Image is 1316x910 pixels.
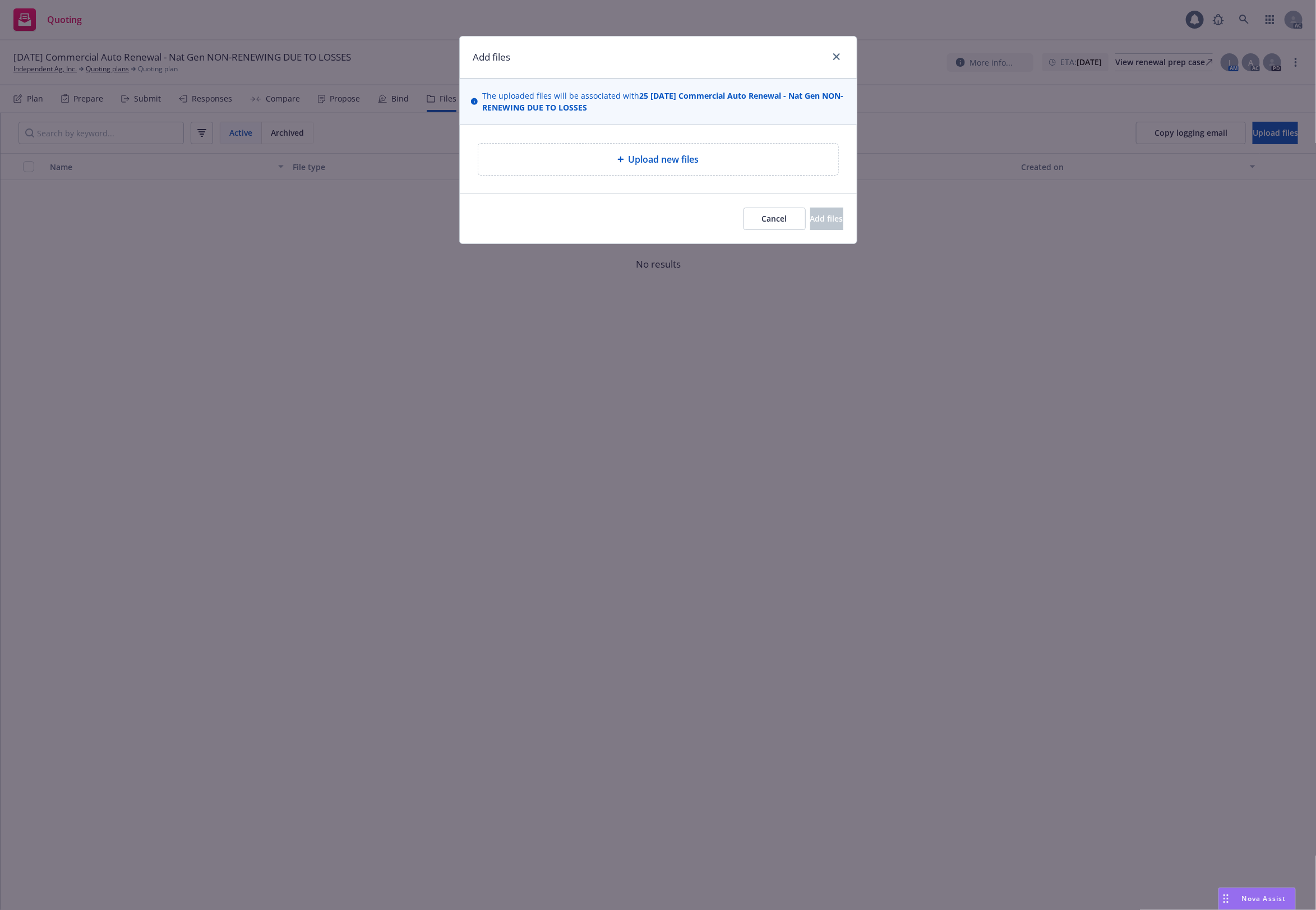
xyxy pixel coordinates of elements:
span: Nova Assist [1242,894,1286,903]
span: Cancel [762,213,787,224]
div: Drag to move [1219,888,1233,909]
div: Upload new files [478,143,839,176]
button: Add files [810,208,843,230]
span: The uploaded files will be associated with [482,90,846,113]
a: close [830,50,843,63]
strong: 25 [DATE] Commercial Auto Renewal - Nat Gen NON-RENEWING DUE TO LOSSES [482,90,843,113]
span: Add files [810,213,843,224]
button: Nova Assist [1218,888,1296,910]
button: Cancel [744,208,806,230]
span: Upload new files [629,153,699,166]
h1: Add files [473,50,511,65]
